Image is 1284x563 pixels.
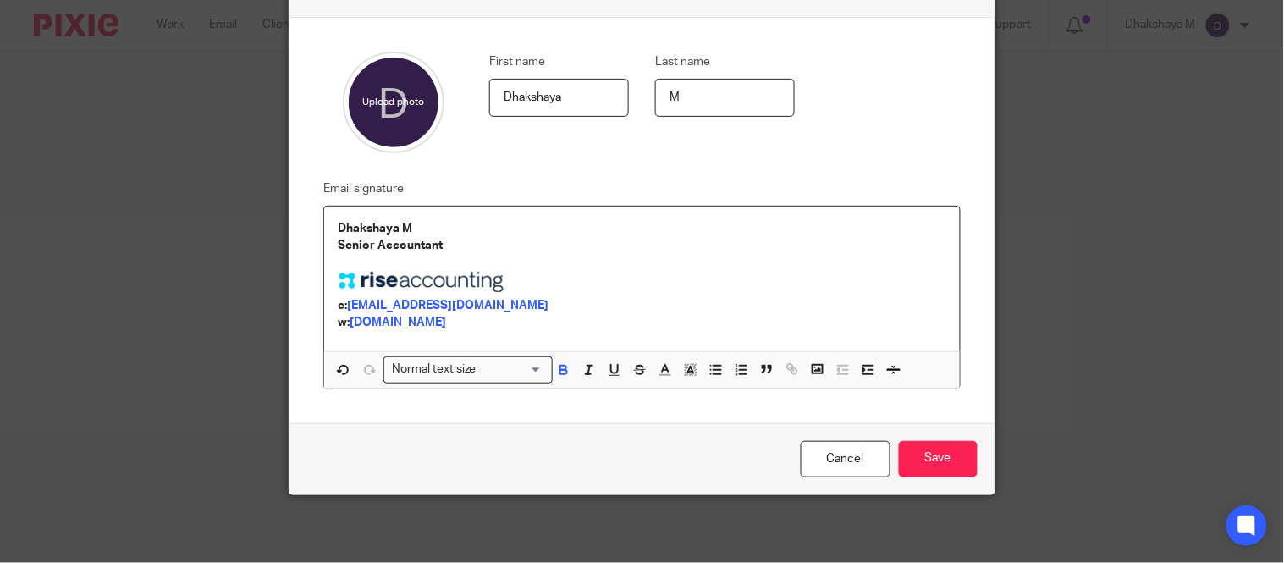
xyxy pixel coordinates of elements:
[323,180,404,197] label: Email signature
[350,317,446,328] a: [DOMAIN_NAME]
[489,53,545,70] label: First name
[801,441,890,477] a: Cancel
[388,361,480,378] span: Normal text size
[338,317,350,328] strong: w:
[482,361,543,378] input: Search for option
[347,300,548,312] a: [EMAIL_ADDRESS][DOMAIN_NAME]
[338,272,507,292] img: Image
[383,356,553,383] div: Search for option
[899,441,978,477] input: Save
[338,300,347,312] strong: e:
[338,240,443,251] strong: Senior Accountant
[338,223,412,235] strong: Dhakshaya M
[655,53,710,70] label: Last name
